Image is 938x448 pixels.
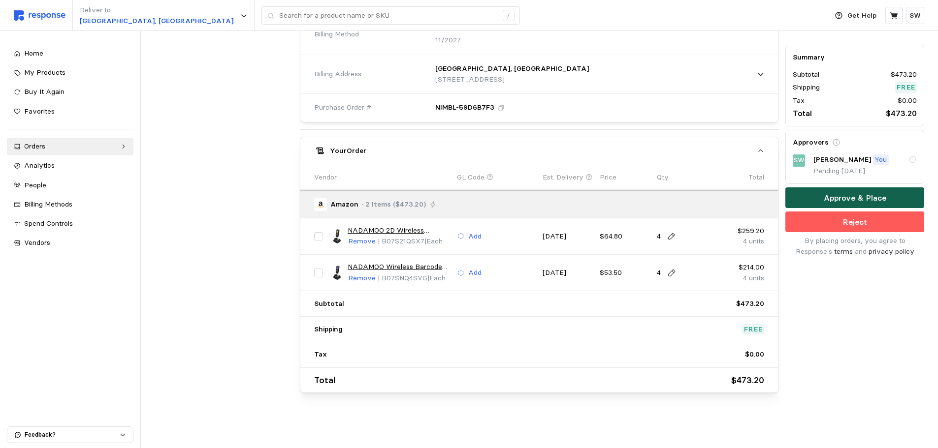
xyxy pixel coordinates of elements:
[7,177,133,194] a: People
[24,238,50,247] span: Vendors
[378,273,427,282] span: | B07SNQ4SVG
[348,236,376,247] button: Remove
[714,236,764,247] p: 4 units
[600,268,650,278] p: $53.50
[300,14,778,122] div: Amazon· 2 Items ($473.20)
[829,6,882,25] button: Get Help
[24,49,43,58] span: Home
[909,10,921,21] p: SW
[7,196,133,213] a: Billing Methods
[7,103,133,120] a: Favorites
[793,138,829,148] h5: Approvers
[24,68,65,77] span: My Products
[424,237,443,245] span: | Each
[7,45,133,62] a: Home
[874,155,887,166] p: You
[793,108,812,120] p: Total
[744,324,763,335] p: Free
[813,155,871,166] p: [PERSON_NAME]
[843,216,867,228] p: Reject
[731,373,764,388] p: $473.20
[657,172,669,183] p: Qty
[279,7,497,25] input: Search for a product name or SKU
[785,212,924,233] button: Reject
[543,172,583,183] p: Est. Delivery
[14,10,65,21] img: svg%3e
[314,102,371,113] span: Purchase Order #
[348,262,450,272] a: NADAMOO Wireless Barcode Scanner Compatible with Bluetooth, with Charging Dock, Portable USB 1D B...
[330,266,344,280] img: 61R8X2SrKIL.__AC_SX300_SY300_QL70_FMwebp_.jpg
[24,87,65,96] span: Buy It Again
[24,141,116,152] div: Orders
[24,180,46,189] span: People
[24,161,55,170] span: Analytics
[897,83,915,93] p: Free
[793,95,805,106] p: Tax
[348,236,376,247] p: Remove
[793,155,805,166] p: SW
[300,137,778,165] button: YourOrder
[7,64,133,82] a: My Products
[748,172,764,183] p: Total
[891,70,917,81] p: $473.20
[714,273,764,284] p: 4 units
[657,231,661,242] p: 4
[468,231,482,242] p: Add
[847,10,876,21] p: Get Help
[435,63,589,74] p: [GEOGRAPHIC_DATA], [GEOGRAPHIC_DATA]
[348,272,376,284] button: Remove
[457,267,482,279] button: Add
[314,29,359,40] span: Billing Method
[330,146,366,156] h5: Your Order
[25,430,119,439] p: Feedback?
[314,373,335,388] p: Total
[468,268,482,278] p: Add
[503,10,515,22] div: /
[714,262,764,273] p: $214.00
[314,299,344,309] p: Subtotal
[7,157,133,175] a: Analytics
[435,35,461,46] p: 11/2027
[348,225,450,236] a: NADAMOO 2D Wireless Barcode Scanner Compatible with Bluetooth, Portable USB 1D 2D QR Code Scanner...
[427,273,446,282] span: | Each
[745,349,764,360] p: $0.00
[7,215,133,233] a: Spend Controls
[24,200,72,209] span: Billing Methods
[886,108,917,120] p: $473.20
[330,229,344,243] img: 612M7PgNXNL.__AC_SX300_SY300_QL70_FMwebp_.jpg
[314,324,343,335] p: Shipping
[906,7,924,24] button: SW
[314,349,327,360] p: Tax
[869,247,914,256] a: privacy policy
[834,247,853,256] a: terms
[600,231,650,242] p: $64.80
[793,70,819,81] p: Subtotal
[457,231,482,242] button: Add
[785,236,924,257] p: By placing orders, you agree to Response's and
[80,16,233,27] p: [GEOGRAPHIC_DATA], [GEOGRAPHIC_DATA]
[657,268,661,278] p: 4
[793,52,917,62] h5: Summary
[824,192,886,204] p: Approve & Place
[7,427,133,443] button: Feedback?
[7,234,133,252] a: Vendors
[24,219,73,228] span: Spend Controls
[80,5,233,16] p: Deliver to
[813,166,917,177] p: Pending [DATE]
[7,138,133,155] a: Orders
[362,199,426,210] p: · 2 Items ($473.20)
[785,188,924,209] button: Approve & Place
[7,83,133,101] a: Buy It Again
[330,199,358,210] p: Amazon
[714,226,764,237] p: $259.20
[314,69,361,80] span: Billing Address
[300,165,778,393] div: YourOrder
[378,237,424,245] span: | B07S21QSX7
[543,268,593,278] p: [DATE]
[793,83,820,93] p: Shipping
[736,299,764,309] p: $473.20
[600,172,616,183] p: Price
[543,231,593,242] p: [DATE]
[24,107,55,116] span: Favorites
